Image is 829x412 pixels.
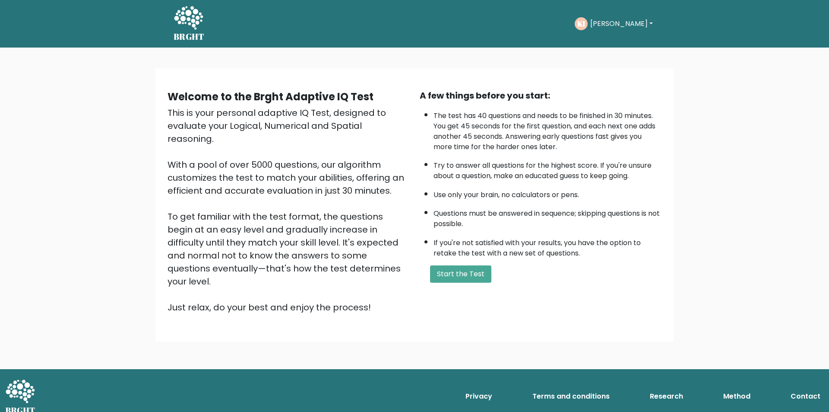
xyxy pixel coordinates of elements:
[433,233,661,259] li: If you're not satisfied with your results, you have the option to retake the test with a new set ...
[529,388,613,405] a: Terms and conditions
[433,106,661,152] li: The test has 40 questions and needs to be finished in 30 minutes. You get 45 seconds for the firs...
[433,204,661,229] li: Questions must be answered in sequence; skipping questions is not possible.
[168,89,373,104] b: Welcome to the Brght Adaptive IQ Test
[420,89,661,102] div: A few things before you start:
[174,3,205,44] a: BRGHT
[433,185,661,200] li: Use only your brain, no calculators or pens.
[577,19,585,29] text: KI
[430,265,491,283] button: Start the Test
[462,388,496,405] a: Privacy
[646,388,687,405] a: Research
[174,32,205,42] h5: BRGHT
[787,388,824,405] a: Contact
[433,156,661,181] li: Try to answer all questions for the highest score. If you're unsure about a question, make an edu...
[168,106,409,314] div: This is your personal adaptive IQ Test, designed to evaluate your Logical, Numerical and Spatial ...
[588,18,655,29] button: [PERSON_NAME]
[720,388,754,405] a: Method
